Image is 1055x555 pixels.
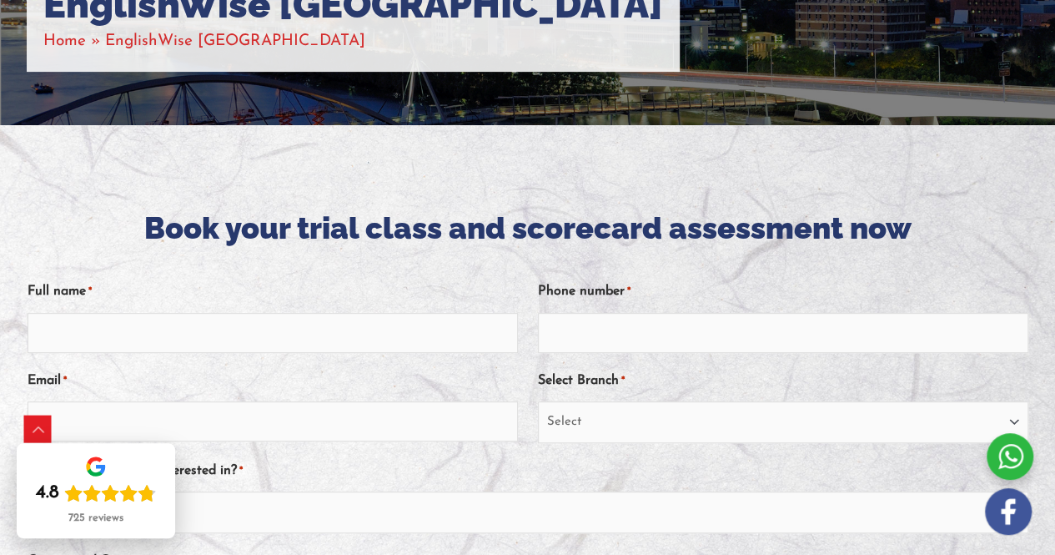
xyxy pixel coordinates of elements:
[43,33,86,49] a: Home
[538,367,625,395] label: Select Branch
[105,33,365,49] span: EnglishWise [GEOGRAPHIC_DATA]
[985,488,1032,535] img: white-facebook.png
[68,512,123,525] div: 725 reviews
[538,278,630,305] label: Phone number
[43,28,663,55] nav: Breadcrumbs
[36,482,156,505] div: Rating: 4.8 out of 5
[28,278,92,305] label: Full name
[36,482,59,505] div: 4.8
[28,457,243,485] label: What course are you interested in?
[28,367,67,395] label: Email
[28,209,1028,248] h2: Book your trial class and scorecard assessment now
